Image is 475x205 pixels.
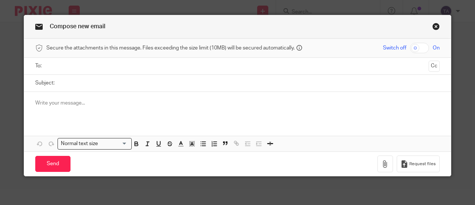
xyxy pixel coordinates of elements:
[35,156,71,172] input: Send
[35,62,43,70] label: To:
[429,61,440,72] button: Cc
[58,138,132,150] div: Search for option
[101,140,127,148] input: Search for option
[383,44,406,52] span: Switch off
[59,140,100,148] span: Normal text size
[50,23,105,29] span: Compose new email
[397,156,440,172] button: Request files
[46,44,295,52] span: Secure the attachments in this message. Files exceeding the size limit (10MB) will be secured aut...
[432,23,440,33] a: Close this dialog window
[409,161,436,167] span: Request files
[433,44,440,52] span: On
[35,79,55,87] label: Subject:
